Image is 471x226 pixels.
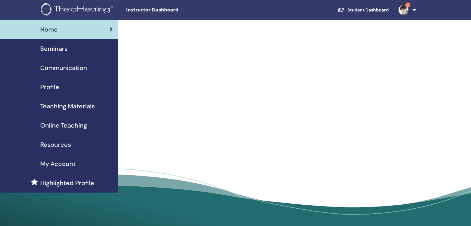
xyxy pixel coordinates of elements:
img: logo.png [41,3,115,17]
span: 2 [405,2,410,7]
span: Instructor Dashboard [126,7,219,13]
span: Highlighted Profile [40,178,94,188]
span: Resources [40,140,71,149]
span: Communication [40,63,87,72]
span: Teaching Materials [40,102,95,111]
span: Home [40,25,58,34]
span: Online Teaching [40,121,87,130]
span: My Account [40,159,76,168]
span: Profile [40,82,59,92]
a: Student Dashboard [333,4,394,16]
img: graduation-cap-white.svg [338,7,345,12]
span: Seminars [40,44,68,53]
img: default.jpg [399,5,408,15]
